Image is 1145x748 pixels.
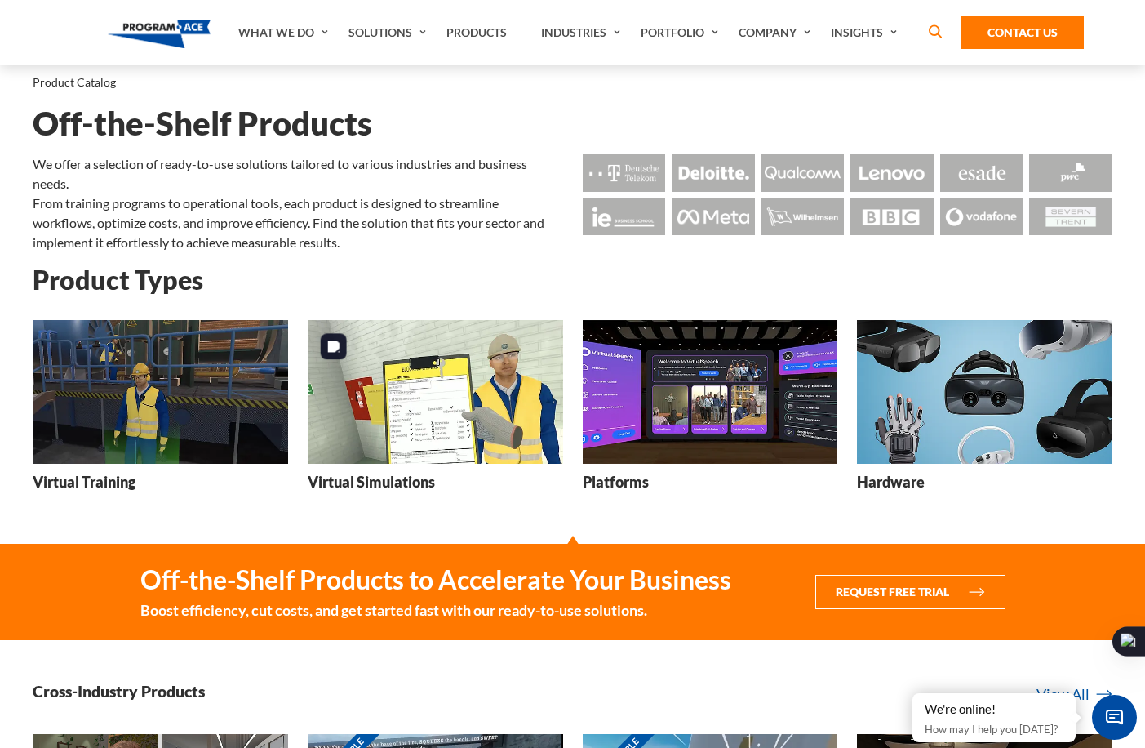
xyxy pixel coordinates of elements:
[33,194,563,252] p: From training programs to operational tools, each product is designed to streamline workflows, op...
[583,198,666,235] img: Logo - Ie Business School
[308,320,563,504] a: Virtual Simulations
[583,320,838,464] img: Platforms
[33,72,116,93] li: Product Catalog
[857,472,925,492] h3: Hardware
[940,198,1023,235] img: Logo - Vodafone
[940,154,1023,191] img: Logo - Esade
[672,198,755,235] img: Logo - Meta
[761,198,845,235] img: Logo - Wilhemsen
[33,72,1112,93] nav: breadcrumb
[108,20,211,48] img: Program-Ace
[583,320,838,504] a: Platforms
[1092,695,1137,740] span: Chat Widget
[33,472,135,492] h3: Virtual Training
[33,109,1112,138] h1: Off-the-Shelf Products
[850,154,934,191] img: Logo - Lenovo
[33,320,288,464] img: Virtual Training
[583,154,666,191] img: Logo - Deutsche Telekom
[33,265,1112,294] h2: Product Types
[140,599,731,621] small: Boost efficiency, cut costs, and get started fast with our ready-to-use solutions.
[961,16,1084,49] a: Contact Us
[33,681,205,701] h3: Cross-Industry Products
[672,154,755,191] img: Logo - Deloitte
[857,320,1112,464] img: Hardware
[1029,154,1112,191] img: Logo - Pwc
[33,154,563,194] p: We offer a selection of ready-to-use solutions tailored to various industries and business needs.
[850,198,934,235] img: Logo - BBC
[583,472,649,492] h3: Platforms
[308,320,563,464] img: Virtual Simulations
[761,154,845,191] img: Logo - Qualcomm
[815,575,1005,609] button: Request Free Trial
[308,472,435,492] h3: Virtual Simulations
[925,719,1063,739] p: How may I help you [DATE]?
[33,320,288,504] a: Virtual Training
[1036,683,1112,706] a: View All
[140,563,731,596] strong: Off-the-Shelf Products to Accelerate Your Business
[857,320,1112,504] a: Hardware
[925,701,1063,718] div: We're online!
[1029,198,1112,235] img: Logo - Seven Trent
